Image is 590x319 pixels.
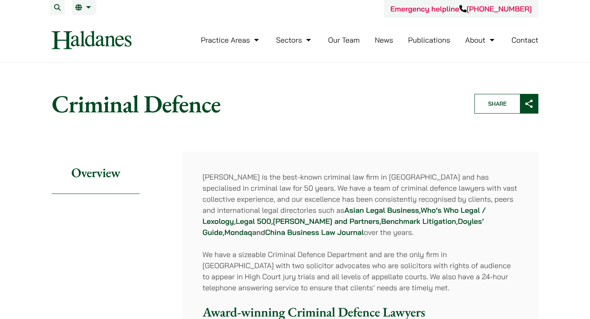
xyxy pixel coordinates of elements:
a: Mondaq [225,228,252,237]
a: Contact [511,35,538,45]
a: EN [75,4,93,11]
strong: , [271,216,273,226]
strong: , [419,205,421,215]
span: Share [475,94,520,113]
p: [PERSON_NAME] is the best-known criminal law firm in [GEOGRAPHIC_DATA] and has specialised in cri... [202,171,519,238]
a: Our Team [328,35,360,45]
strong: , [223,228,225,237]
a: China Business Law Journal [265,228,364,237]
a: Benchmark Litigation [381,216,456,226]
button: Share [474,94,538,114]
strong: and [252,228,265,237]
strong: , , [379,216,458,226]
a: Doyles’ Guide [202,216,484,237]
a: Who’s Who Legal / Lexology [202,205,486,226]
a: Legal 500 [236,216,271,226]
a: Sectors [276,35,313,45]
h1: Criminal Defence [52,89,461,118]
p: We have a sizeable Criminal Defence Department and are the only firm in [GEOGRAPHIC_DATA] with tw... [202,249,519,293]
strong: , [234,216,236,226]
img: Logo of Haldanes [52,31,132,49]
a: [PERSON_NAME] and Partners [273,216,379,226]
h2: Overview [52,152,140,194]
a: About [465,35,496,45]
a: Asian Legal Business [344,205,419,215]
a: Emergency helpline[PHONE_NUMBER] [390,4,532,14]
a: News [375,35,393,45]
a: Practice Areas [201,35,261,45]
a: Publications [408,35,450,45]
